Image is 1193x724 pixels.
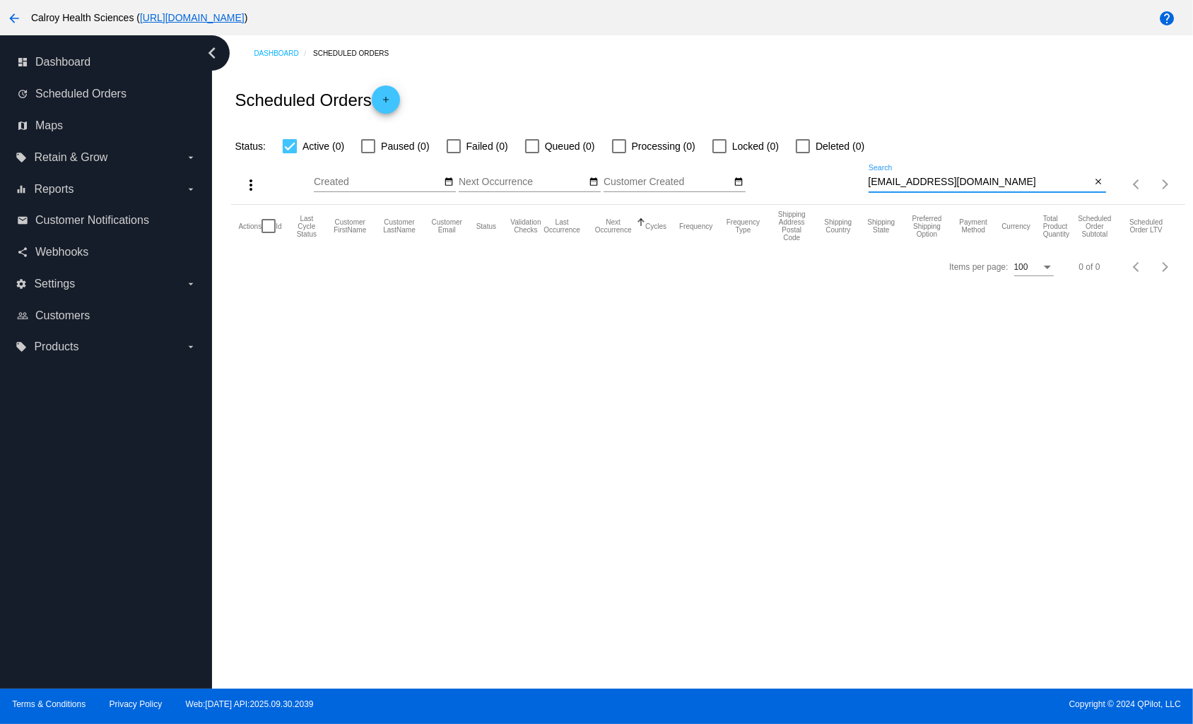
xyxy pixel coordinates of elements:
[17,51,196,73] a: dashboard Dashboard
[377,95,394,112] mat-icon: add
[16,341,27,352] i: local_offer
[314,177,441,188] input: Created
[34,151,107,164] span: Retain & Grow
[466,138,508,155] span: Failed (0)
[17,241,196,263] a: share Webhooks
[1158,10,1175,27] mat-icon: help
[17,83,196,105] a: update Scheduled Orders
[543,218,581,234] button: Change sorting for LastOccurrenceUtc
[110,699,163,709] a: Privacy Policy
[185,184,196,195] i: arrow_drop_down
[1075,215,1115,238] button: Change sorting for Subtotal
[816,138,864,155] span: Deleted (0)
[679,222,712,230] button: Change sorting for Frequency
[35,309,90,322] span: Customers
[1123,253,1151,281] button: Previous page
[476,222,496,230] button: Change sorting for Status
[594,218,633,234] button: Change sorting for NextOccurrenceUtc
[725,218,760,234] button: Change sorting for FrequencyType
[12,699,86,709] a: Terms & Conditions
[1123,170,1151,198] button: Previous page
[17,304,196,327] a: people_outline Customers
[430,218,464,234] button: Change sorting for CustomerEmail
[823,218,854,234] button: Change sorting for ShippingCountry
[909,215,945,238] button: Change sorting for PreferredShippingOption
[545,138,595,155] span: Queued (0)
[185,278,196,290] i: arrow_drop_down
[201,42,223,64] i: chevron_left
[235,141,266,152] span: Status:
[313,42,401,64] a: Scheduled Orders
[34,278,75,290] span: Settings
[1043,205,1075,247] mat-header-cell: Total Product Quantity
[17,88,28,100] i: update
[609,699,1181,709] span: Copyright © 2024 QPilot, LLC
[17,57,28,68] i: dashboard
[35,246,88,259] span: Webhooks
[16,184,27,195] i: equalizer
[604,177,731,188] input: Customer Created
[17,209,196,232] a: email Customer Notifications
[186,699,314,709] a: Web:[DATE] API:2025.09.30.2039
[238,205,261,247] mat-header-cell: Actions
[17,310,28,321] i: people_outline
[381,218,418,234] button: Change sorting for CustomerLastName
[17,215,28,226] i: email
[645,222,666,230] button: Change sorting for Cycles
[6,10,23,27] mat-icon: arrow_back
[331,218,368,234] button: Change sorting for CustomerFirstName
[381,138,429,155] span: Paused (0)
[1151,253,1180,281] button: Next page
[35,56,90,69] span: Dashboard
[276,222,281,230] button: Change sorting for Id
[185,341,196,352] i: arrow_drop_down
[242,177,259,194] mat-icon: more_vert
[1014,262,1028,272] span: 100
[295,215,319,238] button: Change sorting for LastProcessingCycleId
[1079,262,1100,272] div: 0 of 0
[16,278,27,290] i: settings
[185,152,196,163] i: arrow_drop_down
[35,88,127,100] span: Scheduled Orders
[1001,222,1030,230] button: Change sorting for CurrencyIso
[34,340,78,353] span: Products
[17,120,28,131] i: map
[35,119,63,132] span: Maps
[302,138,344,155] span: Active (0)
[734,177,744,188] mat-icon: date_range
[444,177,454,188] mat-icon: date_range
[17,247,28,258] i: share
[254,42,313,64] a: Dashboard
[235,85,399,114] h2: Scheduled Orders
[589,177,599,188] mat-icon: date_range
[1014,263,1054,273] mat-select: Items per page:
[34,183,74,196] span: Reports
[958,218,989,234] button: Change sorting for PaymentMethod.Type
[949,262,1008,272] div: Items per page:
[632,138,695,155] span: Processing (0)
[1127,218,1165,234] button: Change sorting for LifetimeValue
[459,177,586,188] input: Next Occurrence
[774,210,810,242] button: Change sorting for ShippingPostcode
[140,12,245,23] a: [URL][DOMAIN_NAME]
[35,214,149,227] span: Customer Notifications
[866,218,896,234] button: Change sorting for ShippingState
[509,205,543,247] mat-header-cell: Validation Checks
[16,152,27,163] i: local_offer
[1151,170,1180,198] button: Next page
[1091,175,1106,190] button: Clear
[1093,177,1103,188] mat-icon: close
[869,177,1091,188] input: Search
[31,12,248,23] span: Calroy Health Sciences ( )
[732,138,779,155] span: Locked (0)
[17,114,196,137] a: map Maps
